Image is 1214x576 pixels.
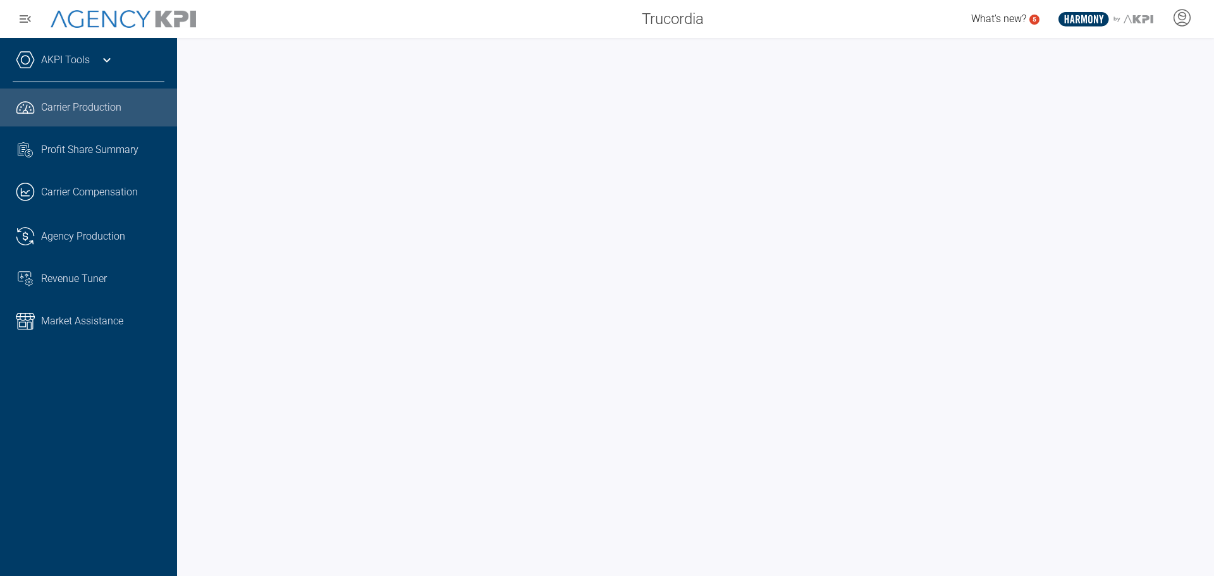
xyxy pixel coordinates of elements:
[41,185,138,200] span: Carrier Compensation
[51,10,196,28] img: AgencyKPI
[1033,16,1036,23] text: 5
[41,271,107,286] span: Revenue Tuner
[41,314,123,329] span: Market Assistance
[971,13,1026,25] span: What's new?
[1029,15,1039,25] a: 5
[642,8,704,30] span: Trucordia
[41,52,90,68] a: AKPI Tools
[41,142,138,157] span: Profit Share Summary
[41,229,125,244] span: Agency Production
[41,100,121,115] span: Carrier Production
